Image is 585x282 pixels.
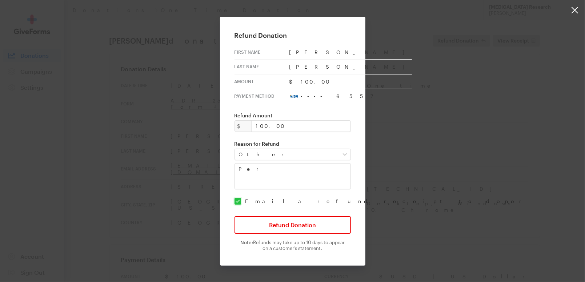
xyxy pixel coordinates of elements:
td: [PERSON_NAME] [289,60,412,74]
td: $100.00 [289,74,412,89]
em: Note: [240,239,253,245]
th: First Name [235,45,289,60]
label: Refund Amount [235,112,351,119]
th: Last Name [235,60,289,74]
h2: Refund Donation [235,31,351,39]
th: Payment Method [235,89,289,104]
label: Reason for Refund [235,141,351,147]
td: [PERSON_NAME] [289,45,412,60]
button: Refund Donation [235,216,351,234]
th: Amount [235,74,289,89]
img: BrightFocus Foundation | Alzheimer's Disease Research [229,12,356,33]
div: $ [235,120,252,132]
td: Thank You! [184,58,402,82]
td: •••• 6557 [289,89,412,104]
div: Refunds may take up to 10 days to appear on a customer’s statement. [235,239,351,251]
